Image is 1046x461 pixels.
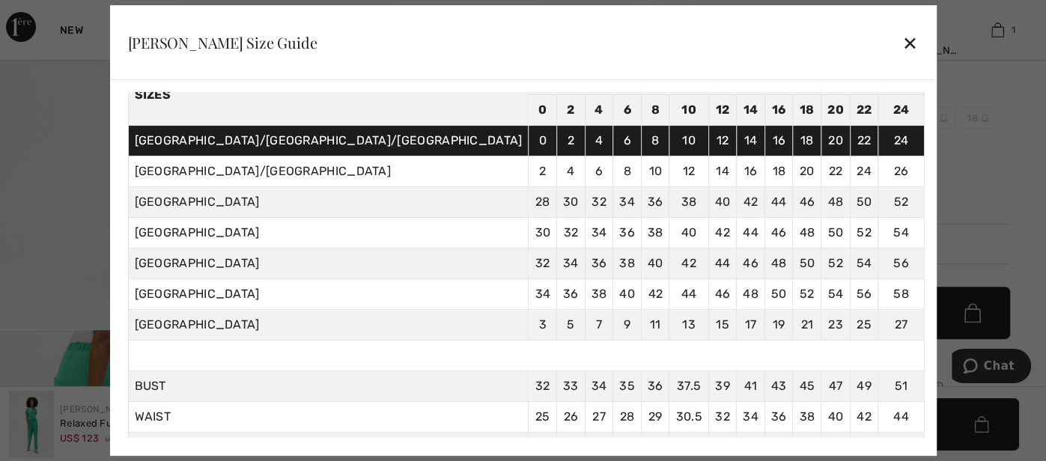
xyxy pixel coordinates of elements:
td: 2 [557,126,586,156]
td: 40 [613,279,642,310]
td: [GEOGRAPHIC_DATA] [128,187,529,218]
td: 48 [737,279,765,310]
th: Sizes [128,64,529,126]
td: 18 [764,156,793,187]
td: 30 [529,218,557,248]
td: 8 [613,156,642,187]
td: 19 [764,310,793,341]
td: 22 [821,156,851,187]
span: 34 [743,409,758,424]
td: 50 [850,187,878,218]
td: [GEOGRAPHIC_DATA] [128,279,529,310]
td: 20 [821,95,851,126]
span: 32 [715,409,730,424]
div: [PERSON_NAME] Size Guide [127,35,317,50]
td: 34 [529,279,557,310]
td: 38 [585,279,613,310]
td: 3 [529,310,557,341]
span: 36 [648,379,663,393]
td: 46 [737,248,765,279]
td: 42 [669,248,708,279]
span: 41 [744,379,758,393]
span: Chat [32,10,63,24]
td: WAIST [128,402,529,433]
td: 36 [585,248,613,279]
td: 18 [793,95,821,126]
td: 20 [821,126,851,156]
td: 6 [613,95,642,126]
span: 45 [799,379,815,393]
span: 49 [857,379,872,393]
td: 42 [641,279,669,310]
td: 15 [708,310,737,341]
td: 24 [878,95,924,126]
span: 51 [895,379,908,393]
span: 35 [619,379,635,393]
span: 43 [771,379,787,393]
td: 22 [850,126,878,156]
td: 4 [585,126,613,156]
td: 5 [557,310,586,341]
td: 25 [850,310,878,341]
td: 14 [737,126,765,156]
td: 10 [669,126,708,156]
td: 20 [793,156,821,187]
span: 28 [620,409,635,424]
td: [GEOGRAPHIC_DATA]/[GEOGRAPHIC_DATA]/[GEOGRAPHIC_DATA] [128,126,529,156]
td: 34 [613,187,642,218]
td: 6 [585,156,613,187]
span: 44 [893,409,909,424]
td: 32 [557,218,586,248]
td: 12 [708,95,737,126]
td: 23 [821,310,851,341]
span: 42 [857,409,872,424]
td: 52 [850,218,878,248]
td: 36 [641,187,669,218]
span: 30.5 [675,409,702,424]
span: 37.5 [677,379,701,393]
span: 36 [771,409,787,424]
td: 46 [764,218,793,248]
td: 17 [737,310,765,341]
span: 26 [564,409,579,424]
td: 13 [669,310,708,341]
td: [GEOGRAPHIC_DATA]/[GEOGRAPHIC_DATA] [128,156,529,187]
td: 36 [557,279,586,310]
td: 40 [641,248,669,279]
td: 4 [585,95,613,126]
td: 9 [613,310,642,341]
span: 27 [592,409,606,424]
span: 38 [799,409,815,424]
td: 18 [793,126,821,156]
td: 21 [793,310,821,341]
td: 38 [613,248,642,279]
td: 44 [737,218,765,248]
td: 40 [669,218,708,248]
td: 54 [878,218,924,248]
td: 10 [641,156,669,187]
td: 24 [850,156,878,187]
td: 22 [850,95,878,126]
td: 50 [793,248,821,279]
span: 25 [535,409,550,424]
td: 12 [708,126,737,156]
td: 30 [557,187,586,218]
td: 7 [585,310,613,341]
td: 48 [821,187,851,218]
td: 14 [708,156,737,187]
td: 10 [669,95,708,126]
span: 33 [563,379,579,393]
td: 0 [529,126,557,156]
div: ✕ [902,27,918,58]
td: 56 [878,248,924,279]
td: [GEOGRAPHIC_DATA] [128,218,529,248]
td: 38 [641,218,669,248]
td: 16 [737,156,765,187]
td: 24 [878,126,924,156]
td: 6 [613,126,642,156]
span: 39 [715,379,730,393]
td: 27 [878,310,924,341]
td: 44 [708,248,737,279]
span: 40 [828,409,844,424]
td: 52 [793,279,821,310]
